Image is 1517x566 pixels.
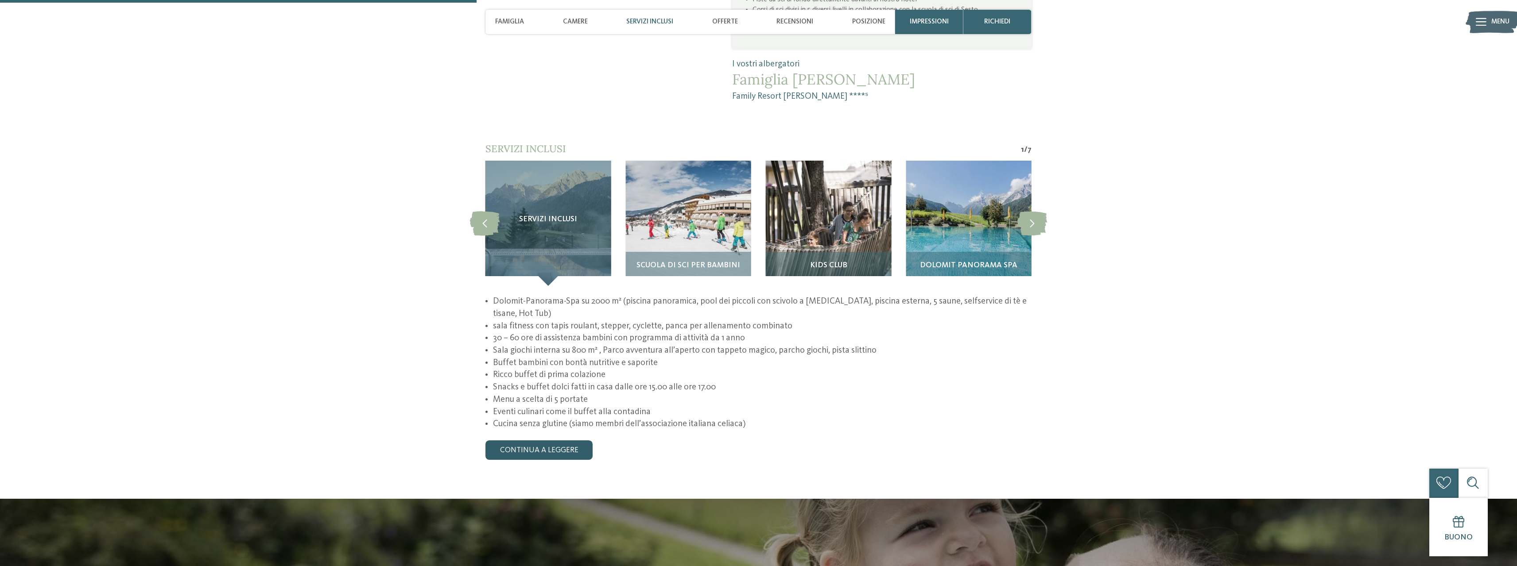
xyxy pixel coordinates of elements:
[493,345,1032,357] li: Sala giochi interna su 800 m² , Parco avventura all’aperto con tappeto magico, parcho giochi, pis...
[776,18,813,26] span: Recensioni
[493,332,1032,345] li: 30 – 60 ore di assistenza bambini con programma di attività da 1 anno
[1444,534,1473,541] span: Buono
[493,381,1032,394] li: Snacks e buffet dolci fatti in casa dalle ore 15.00 alle ore 17.00
[753,5,1017,15] li: Corsi di sci divisi in 5 diversi livelli in collaborazione con la scuola di sci di Sesto
[626,18,673,26] span: Servizi inclusi
[493,320,1032,333] li: sala fitness con tapis roulant, stepper, cyclette, panca per allenamento combinato
[1024,145,1028,156] span: /
[485,142,566,155] span: Servizi inclusi
[636,261,740,270] span: Scuola di sci per bambini
[625,161,751,286] img: Il nostro family hotel a Sesto, il vostro rifugio sulle Dolomiti.
[493,357,1032,370] li: Buffet bambini con bontà nutritive e saporite
[519,215,577,223] span: Servizi inclusi
[732,91,1032,103] span: Family Resort [PERSON_NAME] ****ˢ
[984,18,1010,26] span: richiedi
[712,18,738,26] span: Offerte
[485,440,593,460] a: continua a leggere
[493,394,1032,406] li: Menu a scelta di 5 portate
[1429,498,1488,556] a: Buono
[495,18,524,26] span: Famiglia
[906,161,1031,286] img: Il nostro family hotel a Sesto, il vostro rifugio sulle Dolomiti.
[732,71,1032,89] span: Famiglia [PERSON_NAME]
[766,161,891,286] img: Il nostro family hotel a Sesto, il vostro rifugio sulle Dolomiti.
[563,18,588,26] span: Camere
[852,18,885,26] span: Posizione
[493,369,1032,381] li: Ricco buffet di prima colazione
[493,418,1032,431] li: Cucina senza glutine (siamo membri dell’associazione italiana celiaca)
[1028,145,1032,156] span: 7
[810,261,847,270] span: Kids Club
[910,18,949,26] span: Impressioni
[920,261,1017,270] span: Dolomit Panorama SPA
[493,296,1032,320] li: Dolomit-Panorama-Spa su 2000 m² (piscina panoramica, pool dei piccoli con scivolo a [MEDICAL_DATA...
[732,58,1032,71] span: I vostri albergatori
[493,406,1032,419] li: Eventi culinari come il buffet alla contadina
[1021,145,1024,156] span: 1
